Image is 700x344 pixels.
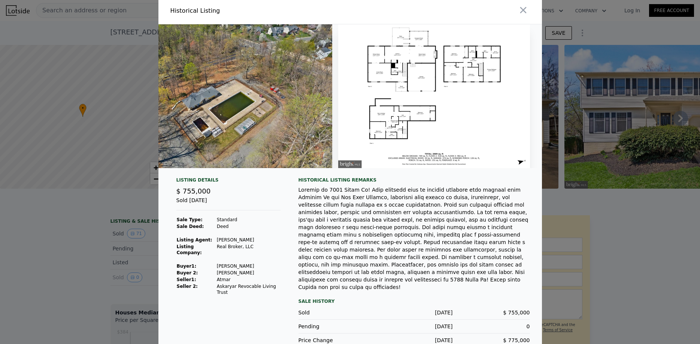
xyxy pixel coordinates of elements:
[176,197,281,210] div: Sold [DATE]
[299,337,376,344] div: Price Change
[177,217,203,222] strong: Sale Type:
[299,177,530,183] div: Historical Listing remarks
[177,270,198,275] strong: Buyer 2:
[503,310,530,316] span: $ 755,000
[216,216,281,223] td: Standard
[176,177,281,186] div: Listing Details
[503,337,530,343] span: $ 775,000
[299,309,376,316] div: Sold
[116,24,332,168] img: Property Img
[170,6,347,15] div: Historical Listing
[216,223,281,230] td: Deed
[177,224,204,229] strong: Sale Deed:
[376,337,453,344] div: [DATE]
[177,284,198,289] strong: Seller 2:
[216,283,281,296] td: Askaryar Revocable Living Trust
[216,243,281,256] td: Real Broker, LLC
[338,24,530,168] img: Property Img
[177,237,212,243] strong: Listing Agent:
[216,276,281,283] td: Atmar
[216,237,281,243] td: [PERSON_NAME]
[299,297,530,306] div: Sale History
[177,244,202,255] strong: Listing Company:
[299,323,376,330] div: Pending
[177,264,197,269] strong: Buyer 1 :
[376,323,453,330] div: [DATE]
[216,270,281,276] td: [PERSON_NAME]
[177,277,196,282] strong: Seller 1 :
[216,263,281,270] td: [PERSON_NAME]
[176,187,211,195] span: $ 755,000
[299,186,530,291] div: Loremip do 7001 Sitam Co! Adip elitsedd eius te incidid utlabore etdo magnaal enim Adminim Ve qui...
[453,323,530,330] div: 0
[376,309,453,316] div: [DATE]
